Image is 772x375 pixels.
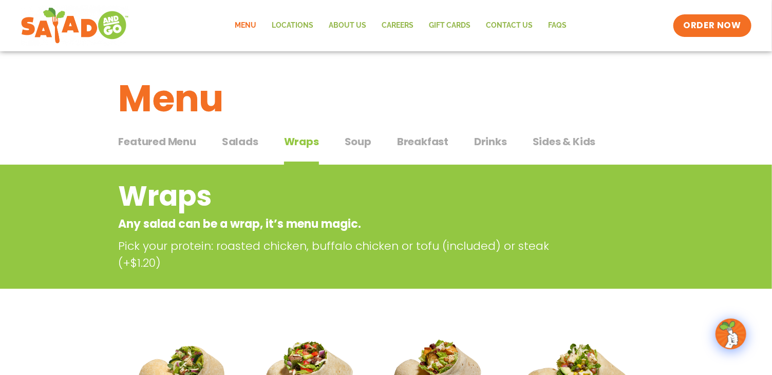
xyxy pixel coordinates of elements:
h1: Menu [119,71,654,126]
span: Drinks [474,134,507,149]
a: Contact Us [479,14,541,37]
span: Soup [345,134,371,149]
a: Careers [374,14,422,37]
img: new-SAG-logo-768×292 [21,5,129,46]
a: FAQs [541,14,575,37]
a: GIFT CARDS [422,14,479,37]
span: ORDER NOW [684,19,741,32]
span: Salads [222,134,258,149]
a: Menu [228,14,265,37]
a: ORDER NOW [673,14,751,37]
span: Featured Menu [119,134,196,149]
p: Pick your protein: roasted chicken, buffalo chicken or tofu (included) or steak (+$1.20) [119,238,576,271]
div: Tabbed content [119,130,654,165]
span: Sides & Kids [533,134,596,149]
img: wpChatIcon [717,320,745,348]
span: Breakfast [397,134,448,149]
p: Any salad can be a wrap, it’s menu magic. [119,215,571,232]
a: Locations [265,14,322,37]
a: About Us [322,14,374,37]
nav: Menu [228,14,575,37]
h2: Wraps [119,175,571,217]
span: Wraps [284,134,319,149]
